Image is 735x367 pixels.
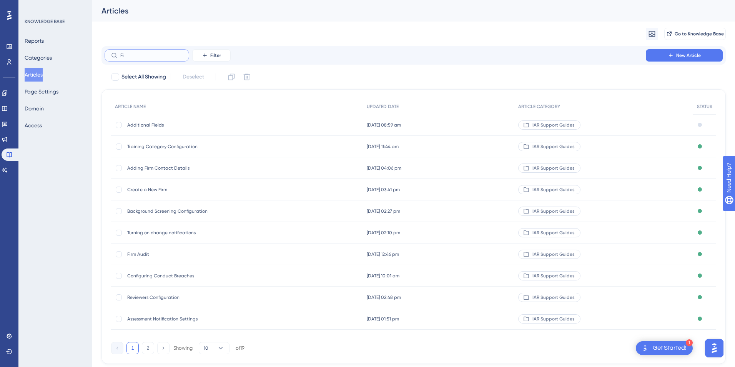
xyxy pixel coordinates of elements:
div: Get Started! [653,344,687,352]
span: [DATE] 02:10 pm [367,230,400,236]
span: IAR Support Guides [532,122,575,128]
span: New Article [676,52,701,58]
div: 1 [686,339,693,346]
span: Need Help? [18,2,48,11]
span: [DATE] 02:27 pm [367,208,400,214]
div: of 19 [236,345,244,352]
span: Create a New Firm [127,187,250,193]
span: Additional Fields [127,122,250,128]
span: IAR Support Guides [532,187,575,193]
span: IAR Support Guides [532,230,575,236]
span: [DATE] 10:01 am [367,273,399,279]
span: IAR Support Guides [532,143,575,150]
button: 1 [126,342,139,354]
button: 10 [199,342,229,354]
span: [DATE] 04:06 pm [367,165,401,171]
button: Categories [25,51,52,65]
span: Firm Audit [127,251,250,257]
span: [DATE] 12:46 pm [367,251,399,257]
span: [DATE] 02:48 pm [367,294,401,300]
button: Reports [25,34,44,48]
span: Background Screening Configuration [127,208,250,214]
span: [DATE] 08:59 am [367,122,401,128]
button: Articles [25,68,43,82]
span: ARTICLE CATEGORY [518,103,560,110]
span: Deselect [183,72,204,82]
span: IAR Support Guides [532,165,575,171]
span: IAR Support Guides [532,208,575,214]
input: Search [120,53,183,58]
img: launcher-image-alternative-text [640,344,650,353]
span: Training Category Configuration [127,143,250,150]
span: Adding Firm Contact Details [127,165,250,171]
div: Showing [173,345,193,352]
div: Articles [101,5,707,16]
span: Turning on change notifications [127,230,250,236]
span: 10 [204,345,208,351]
span: STATUS [697,103,712,110]
div: KNOWLEDGE BASE [25,18,65,25]
span: [DATE] 01:51 pm [367,316,399,322]
span: Configuring Conduct Breaches [127,273,250,279]
button: 2 [142,342,154,354]
span: IAR Support Guides [532,273,575,279]
button: Filter [192,49,231,62]
span: Select All Showing [121,72,166,82]
span: IAR Support Guides [532,316,575,322]
span: Go to Knowledge Base [675,31,724,37]
span: [DATE] 03:41 pm [367,187,400,193]
span: Assessment Notification Settings [127,316,250,322]
span: UPDATED DATE [367,103,399,110]
button: Access [25,118,42,132]
span: IAR Support Guides [532,251,575,257]
iframe: UserGuiding AI Assistant Launcher [703,337,726,360]
button: Deselect [176,70,211,84]
button: Page Settings [25,85,58,98]
span: Filter [210,52,221,58]
span: [DATE] 11:44 am [367,143,399,150]
span: IAR Support Guides [532,294,575,300]
div: Open Get Started! checklist, remaining modules: 1 [636,341,693,355]
button: New Article [646,49,723,62]
button: Domain [25,102,44,115]
span: ARTICLE NAME [115,103,146,110]
span: Reviewers Configuration [127,294,250,300]
button: Go to Knowledge Base [664,28,726,40]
